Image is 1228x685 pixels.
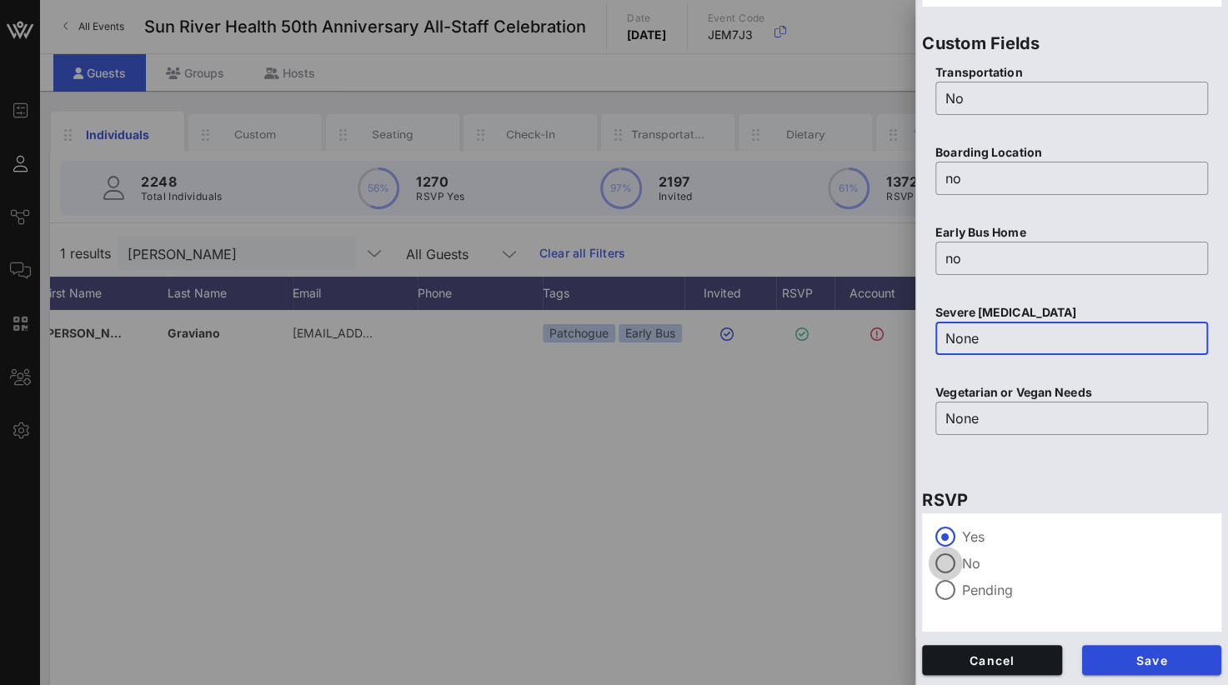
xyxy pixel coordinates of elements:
button: Cancel [922,645,1062,675]
span: Save [1095,653,1209,667]
p: Early Bus Home [935,223,1208,242]
label: Yes [962,528,1208,545]
p: Vegetarian or Vegan Needs [935,383,1208,402]
button: Save [1082,645,1222,675]
p: Custom Fields [922,30,1221,57]
p: Boarding Location [935,143,1208,162]
p: Transportation [935,63,1208,82]
label: No [962,555,1208,572]
p: Severe [MEDICAL_DATA] [935,303,1208,322]
span: Cancel [935,653,1049,667]
p: RSVP [922,487,1221,513]
label: Pending [962,582,1208,598]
